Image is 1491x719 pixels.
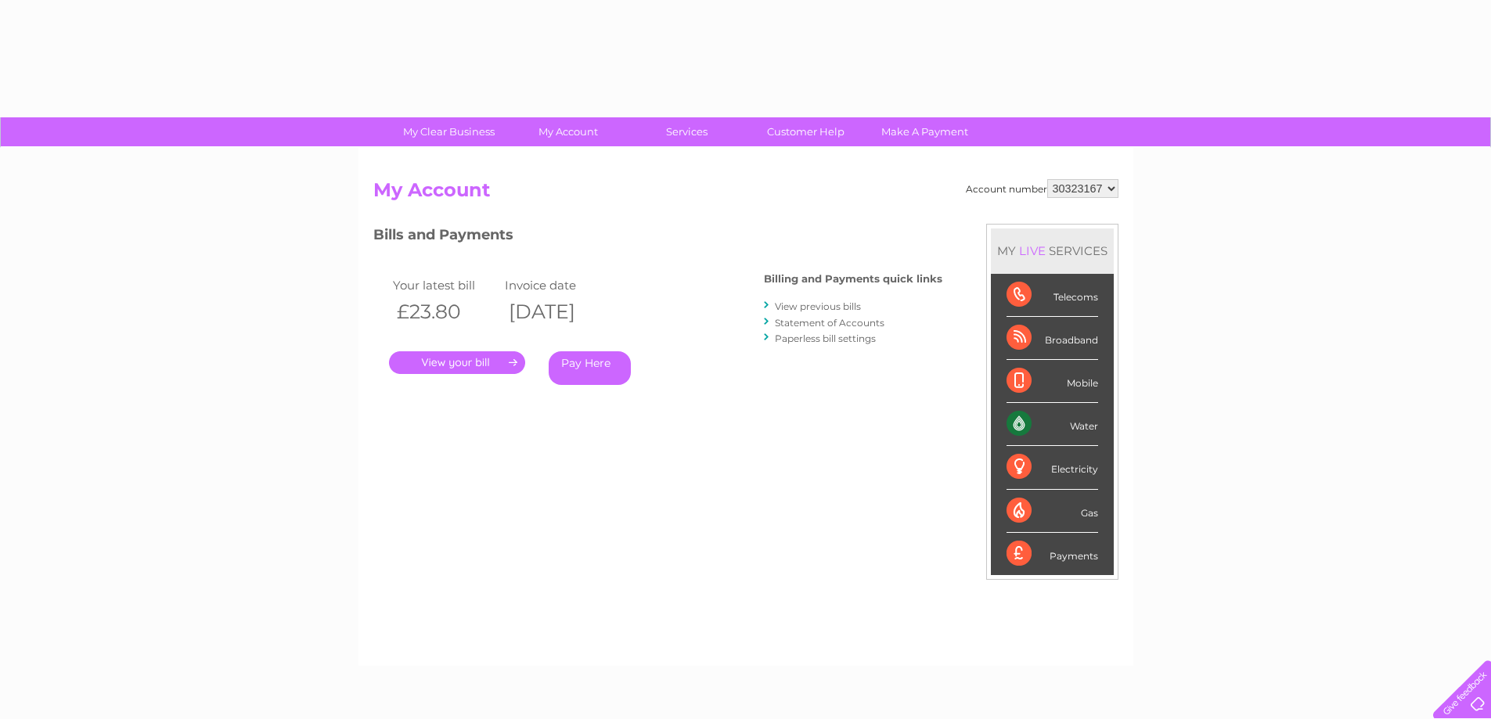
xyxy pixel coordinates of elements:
a: . [389,351,525,374]
div: Water [1007,403,1098,446]
a: Customer Help [741,117,870,146]
td: Your latest bill [389,275,502,296]
a: Paperless bill settings [775,333,876,344]
a: Services [622,117,751,146]
div: MY SERVICES [991,228,1114,273]
h3: Bills and Payments [373,224,942,251]
th: £23.80 [389,296,502,328]
div: Payments [1007,533,1098,575]
div: Broadband [1007,317,1098,360]
a: My Account [503,117,632,146]
a: My Clear Business [384,117,513,146]
div: Electricity [1007,446,1098,489]
th: [DATE] [501,296,614,328]
a: Pay Here [549,351,631,385]
div: Telecoms [1007,274,1098,317]
a: View previous bills [775,300,861,312]
td: Invoice date [501,275,614,296]
h4: Billing and Payments quick links [764,273,942,285]
h2: My Account [373,179,1118,209]
a: Statement of Accounts [775,317,884,329]
div: Gas [1007,490,1098,533]
div: Account number [966,179,1118,198]
div: Mobile [1007,360,1098,403]
div: LIVE [1016,243,1049,258]
a: Make A Payment [860,117,989,146]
